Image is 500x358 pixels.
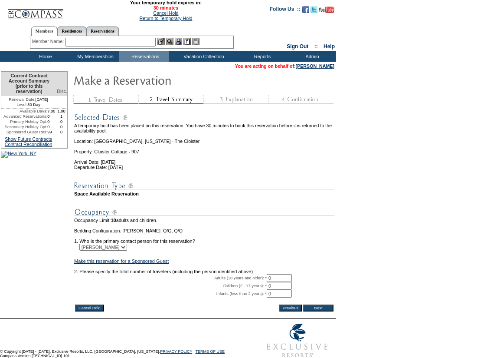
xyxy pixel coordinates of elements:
img: subTtlOccupancy.gif [74,207,334,218]
td: Advanced Reservations: [1,114,47,119]
td: Location: [GEOGRAPHIC_DATA], [US_STATE] - The Cloister [74,133,334,144]
input: Next [303,305,333,312]
span: 30 minutes [68,5,263,10]
td: Space Available Reservation [74,191,334,196]
td: 1. Who is the primary contact person for this reservation? [74,233,334,244]
td: My Memberships [69,51,119,62]
img: Reservations [183,38,191,45]
a: Sign Out [287,43,308,50]
td: 30 Day [1,102,56,109]
img: Make Reservation [73,71,247,89]
td: Occupancy Limit: adults and children. [74,218,334,223]
td: 0 [47,124,56,129]
td: Departure Date: [DATE] [74,165,334,170]
img: subTtlSelectedDates.gif [74,112,334,123]
img: View [166,38,173,45]
a: Contract Reconciliation [5,142,52,147]
input: Previous [279,305,302,312]
td: Adults (18 years and older): * [74,274,267,282]
td: [DATE] [1,96,56,102]
td: 1.00 [56,109,67,114]
img: Become our fan on Facebook [302,6,309,13]
span: Level: [16,102,27,107]
td: Home [20,51,69,62]
span: You are acting on behalf of: [235,63,334,69]
img: b_calculator.gif [192,38,199,45]
a: Help [324,43,335,50]
td: Available Days: [1,109,47,114]
span: Disc. [57,89,67,94]
img: New York, NY [1,151,36,158]
td: Secondary Holiday Opt: [1,124,47,129]
img: subTtlResType.gif [74,180,334,191]
img: step3_state1.gif [203,95,268,104]
a: Cancel Hold [153,10,178,16]
td: 0 [56,124,67,129]
a: PRIVACY POLICY [160,349,192,354]
img: Subscribe to our YouTube Channel [319,7,334,13]
td: Reservations [119,51,169,62]
td: Current Contract Account Summary (prior to this reservation) [1,72,56,96]
img: Compass Home [7,2,64,20]
td: 0 [47,119,56,124]
td: 7.00 [47,109,56,114]
td: 2. Please specify the total number of travelers (including the person identified above) [74,269,334,274]
a: Subscribe to our YouTube Channel [319,9,334,14]
td: Property: Cloister Cottage - 907 [74,144,334,154]
span: Renewal Date: [9,97,35,102]
span: 10 [111,218,116,223]
img: step1_state3.gif [73,95,138,104]
img: step4_state1.gif [268,95,333,104]
a: Reservations [86,27,119,36]
a: Follow us on Twitter [310,9,317,14]
td: Primary Holiday Opt: [1,119,47,124]
span: :: [314,43,318,50]
td: Infants (less than 2 years): * [74,290,267,298]
input: Cancel Hold [75,305,104,312]
td: A temporary hold has been placed on this reservation. You have 30 minutes to book this reservatio... [74,123,334,133]
td: 99 [47,129,56,135]
td: 0 [47,114,56,119]
td: Vacation Collection [169,51,236,62]
div: Member Name: [32,38,65,45]
td: Bedding Configuration: [PERSON_NAME], Q/Q, Q/Q [74,228,334,233]
td: Sponsored Guest Res: [1,129,47,135]
td: Follow Us :: [270,5,301,16]
td: Admin [286,51,336,62]
td: Arrival Date: [DATE] [74,154,334,165]
img: Impersonate [175,38,182,45]
td: Reports [236,51,286,62]
a: Show Future Contracts [5,136,52,142]
img: b_edit.gif [157,38,165,45]
td: 0 [56,129,67,135]
a: [PERSON_NAME] [296,63,334,69]
a: Members [31,27,58,36]
td: 0 [56,119,67,124]
a: Make this reservation for a Sponsored Guest [74,259,169,264]
a: TERMS OF USE [196,349,225,354]
a: Residences [57,27,86,36]
a: Become our fan on Facebook [302,9,309,14]
a: Return to Temporary Hold [140,16,193,21]
img: step2_state2.gif [138,95,203,104]
td: Children (2 - 17 years): * [74,282,267,290]
td: 1 [56,114,67,119]
img: Follow us on Twitter [310,6,317,13]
